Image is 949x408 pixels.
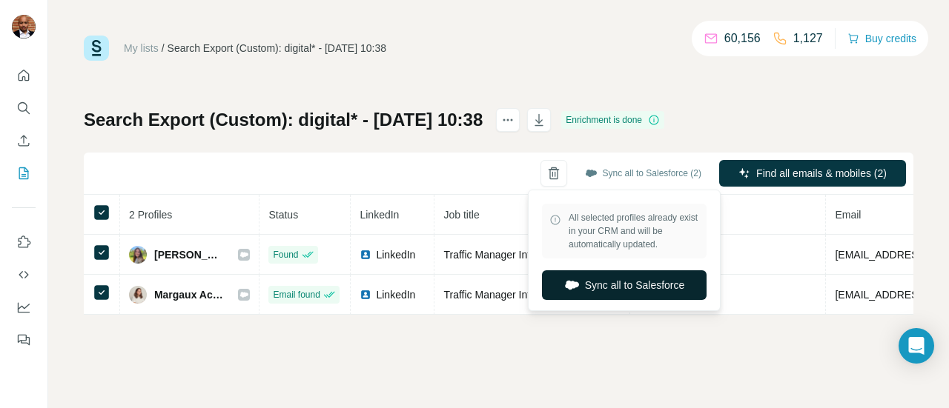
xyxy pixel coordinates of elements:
[124,42,159,54] a: My lists
[12,62,36,89] button: Quick start
[12,127,36,154] button: Enrich CSV
[84,108,483,132] h1: Search Export (Custom): digital* - [DATE] 10:38
[360,289,371,301] img: LinkedIn logo
[12,294,36,321] button: Dashboard
[756,166,887,181] span: Find all emails & mobiles (2)
[273,248,298,261] span: Found
[443,249,575,261] span: Traffic Manager International
[12,229,36,255] button: Use Surfe on LinkedIn
[268,209,298,221] span: Status
[569,211,699,251] span: All selected profiles already exist in your CRM and will be automatically updated.
[376,287,415,302] span: LinkedIn
[376,247,415,262] span: LinkedIn
[84,36,109,61] img: Surfe Logo
[12,95,36,121] button: Search
[12,327,36,353] button: Feedback
[154,247,223,262] span: [PERSON_NAME]
[12,160,36,187] button: My lists
[168,41,386,56] div: Search Export (Custom): digital* - [DATE] 10:38
[793,30,823,47] p: 1,127
[273,288,320,301] span: Email found
[129,246,147,264] img: Avatar
[496,108,520,132] button: actions
[835,209,861,221] span: Email
[154,287,224,302] span: Margaux Accou
[724,30,761,47] p: 60,156
[12,15,36,39] img: Avatar
[542,270,707,300] button: Sync all to Salesforce
[129,286,147,304] img: Avatar
[561,111,664,129] div: Enrichment is done
[360,249,371,261] img: LinkedIn logo
[443,289,575,301] span: Traffic Manager International
[443,209,479,221] span: Job title
[12,261,36,288] button: Use Surfe API
[847,28,916,49] button: Buy credits
[575,162,712,184] button: Sync all to Salesforce (2)
[719,160,906,187] button: Find all emails & mobiles (2)
[899,328,934,364] div: Open Intercom Messenger
[360,209,399,221] span: LinkedIn
[129,209,172,221] span: 2 Profiles
[162,41,165,56] li: /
